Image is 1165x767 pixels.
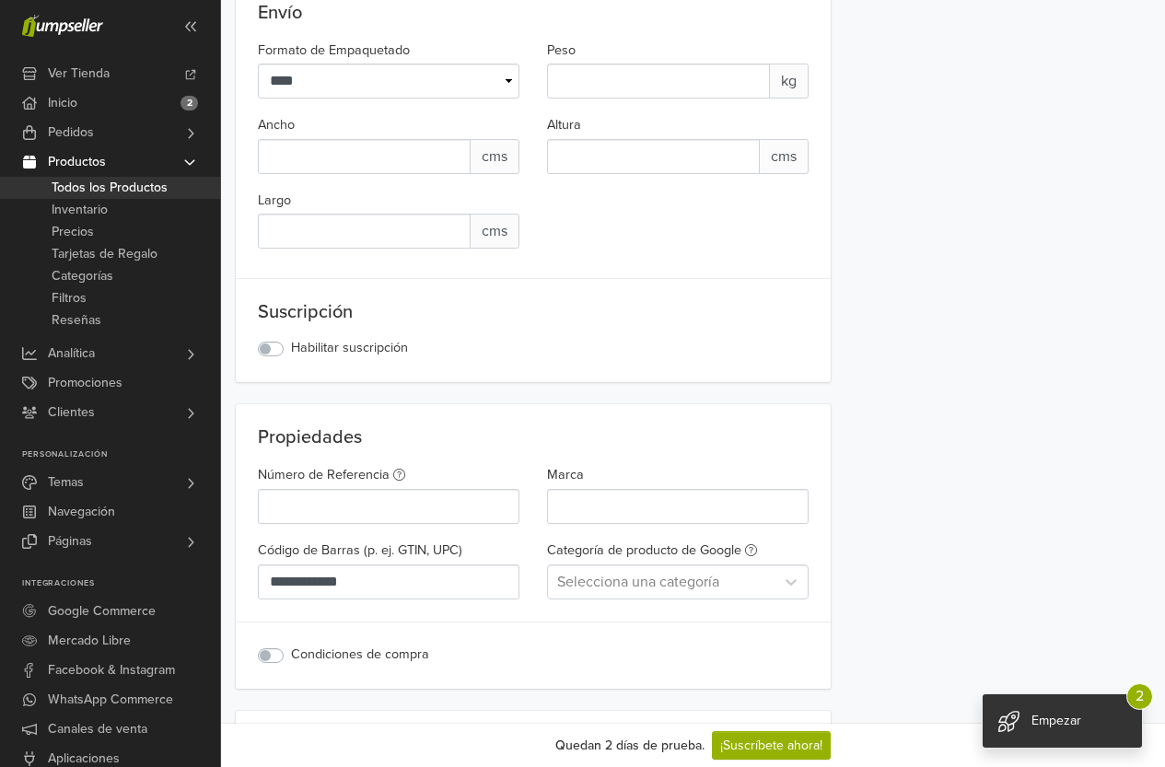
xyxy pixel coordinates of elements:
label: Habilitar suscripción [291,338,408,358]
label: Formato de Empaquetado [258,41,410,61]
p: Propiedades [258,426,809,448]
span: Mercado Libre [48,626,131,656]
span: Canales de venta [48,715,147,744]
label: Peso [547,41,576,61]
span: (p. ej. GTIN, UPC) [360,540,462,561]
a: ¡Suscríbete ahora! [712,731,831,760]
span: Analítica [48,339,95,368]
label: Altura [547,115,581,135]
span: Inventario [52,199,108,221]
span: Pedidos [48,118,94,147]
span: Tarjetas de Regalo [52,243,157,265]
span: Productos [48,147,106,177]
div: Quedan 2 días de prueba. [555,736,705,755]
span: WhatsApp Commerce [48,685,173,715]
span: Temas [48,468,84,497]
span: Promociones [48,368,122,398]
span: cms [470,214,519,249]
label: Código de Barras [258,540,462,561]
span: 2 [181,96,198,110]
span: Categorías [52,265,113,287]
label: Largo [258,191,291,211]
span: cms [470,139,519,174]
span: Clientes [48,398,95,427]
span: Precios [52,221,94,243]
span: Ver Tienda [48,59,110,88]
span: Navegación [48,497,115,527]
label: Marca [547,465,584,485]
span: Páginas [48,527,92,556]
label: Ancho [258,115,295,135]
p: Personalización [22,449,220,460]
span: Empezar [1031,713,1081,728]
p: Integraciones [22,578,220,589]
span: Reseñas [52,309,101,331]
h5: Suscripción [258,301,809,323]
span: 2 [1126,683,1153,710]
label: Número de Referencia [258,465,405,485]
span: Todos los Productos [52,177,168,199]
h5: Envío [258,2,809,24]
div: Empezar 2 [983,694,1142,748]
span: Inicio [48,88,77,118]
label: Condiciones de compra [291,645,429,665]
label: Categoría de producto de Google [547,540,757,561]
span: Facebook & Instagram [48,656,175,685]
span: Filtros [52,287,87,309]
span: cms [759,139,809,174]
span: kg [769,64,809,99]
span: Google Commerce [48,597,156,626]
